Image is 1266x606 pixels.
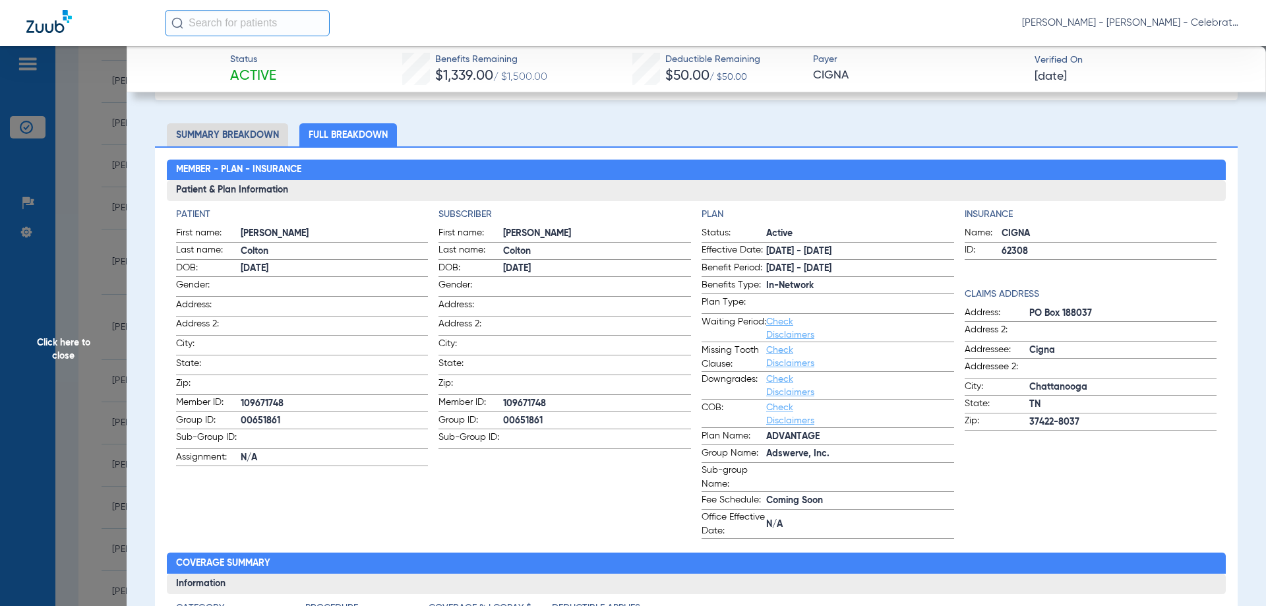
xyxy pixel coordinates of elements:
[438,298,503,316] span: Address:
[241,227,429,241] span: [PERSON_NAME]
[965,208,1217,222] h4: Insurance
[1029,344,1217,357] span: Cigna
[1200,543,1266,606] iframe: Chat Widget
[965,243,1002,259] span: ID:
[1029,307,1217,320] span: PO Box 188037
[1029,380,1217,394] span: Chattanooga
[965,380,1029,396] span: City:
[766,494,954,508] span: Coming Soon
[438,413,503,429] span: Group ID:
[766,518,954,531] span: N/A
[702,344,766,371] span: Missing Tooth Clause:
[766,279,954,293] span: In-Network
[438,208,691,222] h4: Subscriber
[709,73,747,82] span: / $50.00
[435,53,547,67] span: Benefits Remaining
[965,414,1029,430] span: Zip:
[702,373,766,399] span: Downgrades:
[493,72,547,82] span: / $1,500.00
[176,337,241,355] span: City:
[438,337,503,355] span: City:
[1035,69,1067,85] span: [DATE]
[165,10,330,36] input: Search for patients
[176,413,241,429] span: Group ID:
[702,493,766,509] span: Fee Schedule:
[167,160,1226,181] h2: Member - Plan - Insurance
[167,574,1226,595] h3: Information
[766,245,954,258] span: [DATE] - [DATE]
[176,298,241,316] span: Address:
[1002,227,1217,241] span: CIGNA
[176,208,429,222] h4: Patient
[965,343,1029,359] span: Addressee:
[766,375,814,397] a: Check Disclaimers
[167,180,1226,201] h3: Patient & Plan Information
[766,430,954,444] span: ADVANTAGE
[702,295,766,313] span: Plan Type:
[965,226,1002,242] span: Name:
[176,357,241,375] span: State:
[965,397,1029,413] span: State:
[438,243,503,259] span: Last name:
[702,315,766,342] span: Waiting Period:
[241,451,429,465] span: N/A
[176,226,241,242] span: First name:
[241,397,429,411] span: 109671748
[503,245,691,258] span: Colton
[1035,53,1245,67] span: Verified On
[167,553,1226,574] h2: Coverage Summary
[702,208,954,222] h4: Plan
[965,323,1029,341] span: Address 2:
[702,243,766,259] span: Effective Date:
[665,69,709,83] span: $50.00
[167,123,288,146] li: Summary Breakdown
[26,10,72,33] img: Zuub Logo
[702,261,766,277] span: Benefit Period:
[702,226,766,242] span: Status:
[766,403,814,425] a: Check Disclaimers
[766,317,814,340] a: Check Disclaimers
[241,414,429,428] span: 00651861
[702,464,766,491] span: Sub-group Name:
[176,317,241,335] span: Address 2:
[241,262,429,276] span: [DATE]
[702,401,766,427] span: COB:
[299,123,397,146] li: Full Breakdown
[241,245,429,258] span: Colton
[766,262,954,276] span: [DATE] - [DATE]
[176,450,241,466] span: Assignment:
[813,53,1023,67] span: Payer
[438,396,503,411] span: Member ID:
[176,278,241,296] span: Gender:
[176,396,241,411] span: Member ID:
[438,377,503,394] span: Zip:
[702,446,766,462] span: Group Name:
[176,261,241,277] span: DOB:
[1029,398,1217,411] span: TN
[766,346,814,368] a: Check Disclaimers
[230,53,276,67] span: Status
[176,431,241,448] span: Sub-Group ID:
[702,510,766,538] span: Office Effective Date:
[438,357,503,375] span: State:
[438,226,503,242] span: First name:
[438,317,503,335] span: Address 2:
[438,261,503,277] span: DOB:
[438,431,503,448] span: Sub-Group ID:
[965,306,1029,322] span: Address:
[438,278,503,296] span: Gender:
[176,377,241,394] span: Zip:
[1029,415,1217,429] span: 37422-8037
[176,243,241,259] span: Last name:
[503,397,691,411] span: 109671748
[171,17,183,29] img: Search Icon
[503,414,691,428] span: 00651861
[813,67,1023,84] span: CIGNA
[230,67,276,86] span: Active
[965,288,1217,301] h4: Claims Address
